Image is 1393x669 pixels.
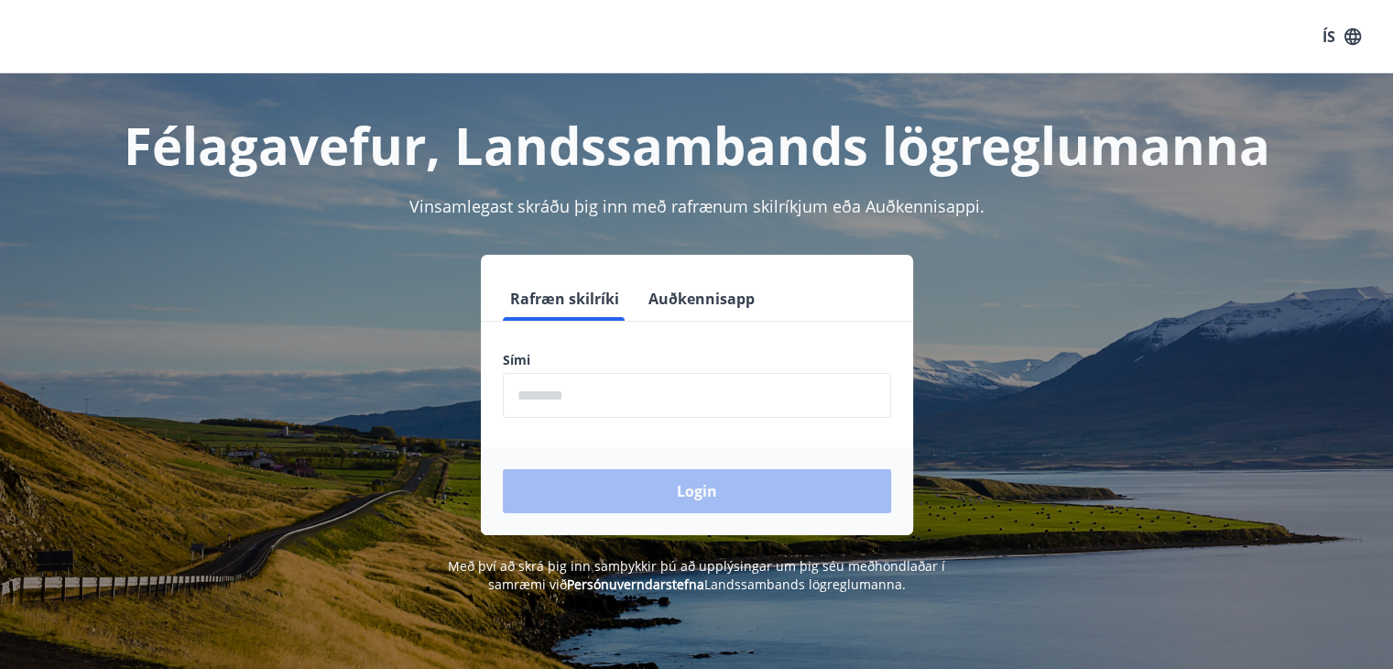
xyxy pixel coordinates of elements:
[503,351,891,369] label: Sími
[60,110,1334,180] h1: Félagavefur, Landssambands lögreglumanna
[1312,20,1371,53] button: ÍS
[641,277,762,321] button: Auðkennisapp
[409,195,985,217] span: Vinsamlegast skráðu þig inn með rafrænum skilríkjum eða Auðkennisappi.
[503,277,626,321] button: Rafræn skilríki
[448,557,945,593] span: Með því að skrá þig inn samþykkir þú að upplýsingar um þig séu meðhöndlaðar í samræmi við Landssa...
[567,576,704,593] a: Persónuverndarstefna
